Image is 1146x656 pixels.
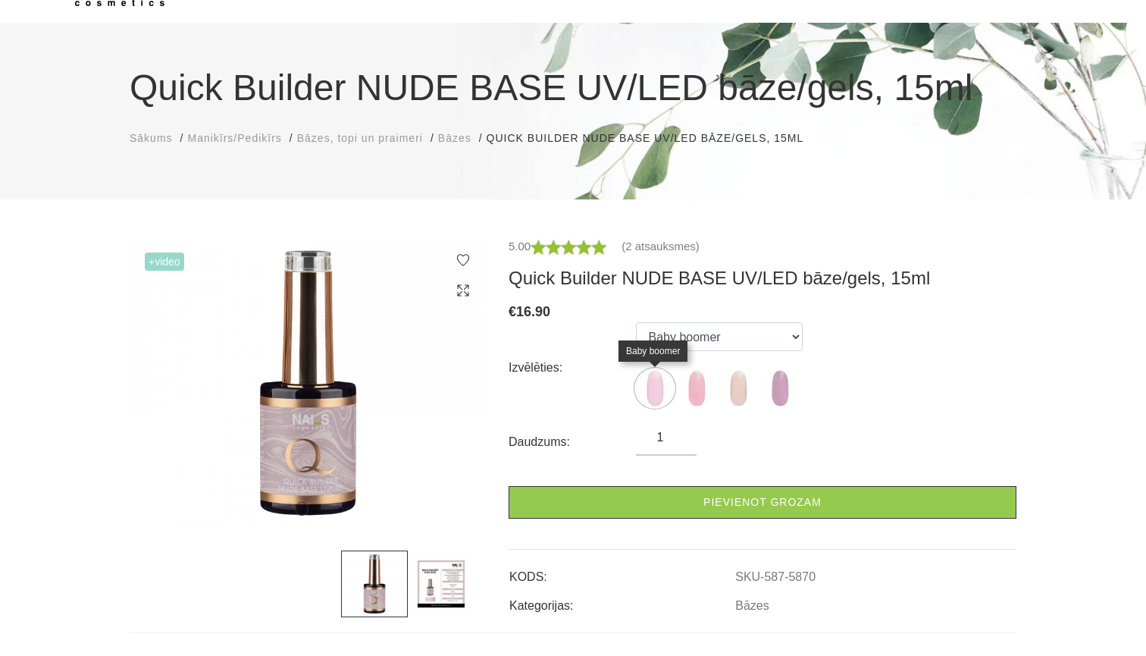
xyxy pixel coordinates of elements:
[297,130,423,146] a: Bāzes, topi un praimeri
[719,369,757,407] img: ...
[297,132,423,144] span: Bāzes, topi un praimeri
[130,130,173,146] a: Sākums
[622,237,700,256] a: (2 atsauksmes)
[187,130,281,146] a: Manikīrs/Pedikīrs
[130,237,486,528] img: ...
[509,304,516,319] span: €
[317,505,324,513] button: 2 of 2
[295,502,308,516] button: 1 of 2
[516,304,550,319] span: 16.90
[487,130,819,146] li: Quick Builder NUDE BASE UV/LED bāze/gels, 15ml
[509,240,531,253] span: 5.00
[509,430,636,454] div: Daudzums:
[341,551,408,617] img: ...
[130,132,173,144] span: Sākums
[438,132,471,144] span: Bāzes
[761,369,799,407] img: ...
[636,369,674,407] img: ...
[438,130,471,146] a: Bāzes
[408,551,474,617] img: ...
[678,369,715,407] img: ...
[509,356,636,380] div: Izvēlēties:
[509,557,734,586] td: KODS:
[145,253,184,271] span: +Video
[130,61,1016,115] h1: Quick Builder NUDE BASE UV/LED bāze/gels, 15ml
[735,570,816,584] a: SKU-587-5870
[678,369,715,407] label: Nav atlikumā
[509,267,1016,290] h3: Quick Builder NUDE BASE UV/LED bāze/gels, 15ml
[509,586,734,615] td: Kategorijas:
[735,599,769,613] a: Bāzes
[509,486,1016,519] a: Pievienot grozam
[187,132,281,144] span: Manikīrs/Pedikīrs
